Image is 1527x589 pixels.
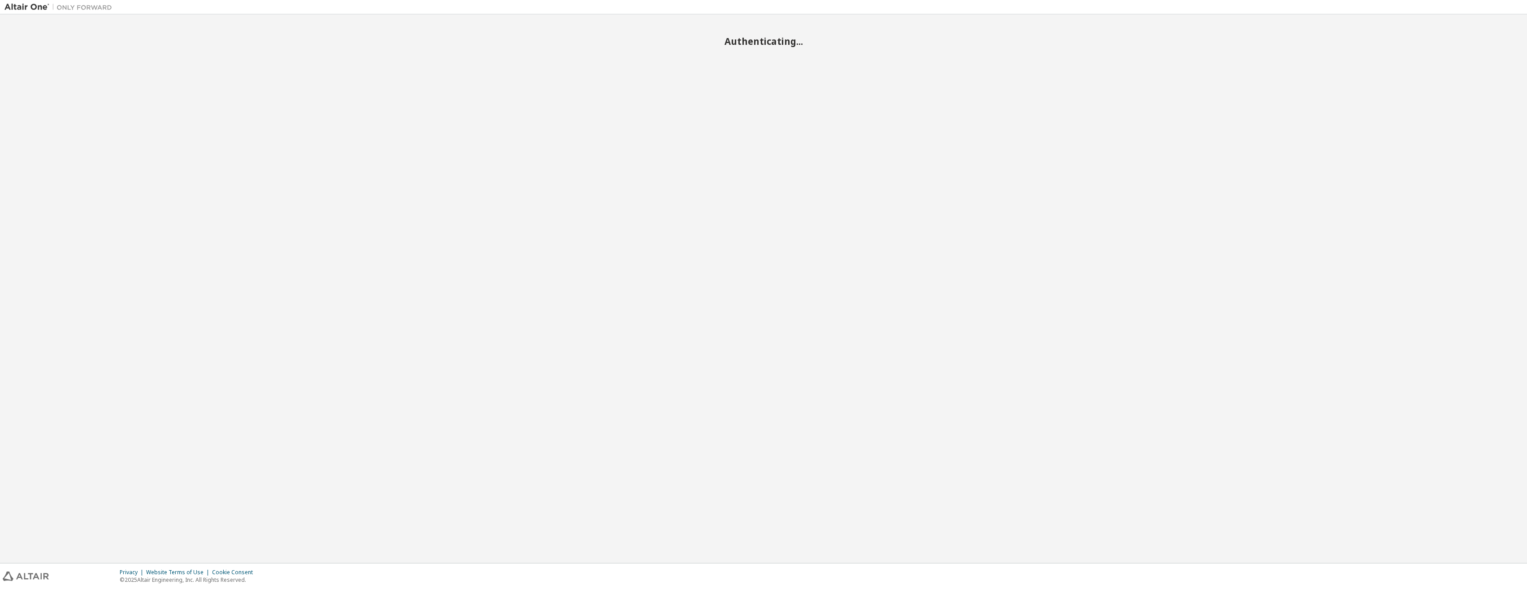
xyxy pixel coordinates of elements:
[212,569,258,576] div: Cookie Consent
[4,3,117,12] img: Altair One
[120,569,146,576] div: Privacy
[3,572,49,581] img: altair_logo.svg
[120,576,258,584] p: © 2025 Altair Engineering, Inc. All Rights Reserved.
[146,569,212,576] div: Website Terms of Use
[4,35,1523,47] h2: Authenticating...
